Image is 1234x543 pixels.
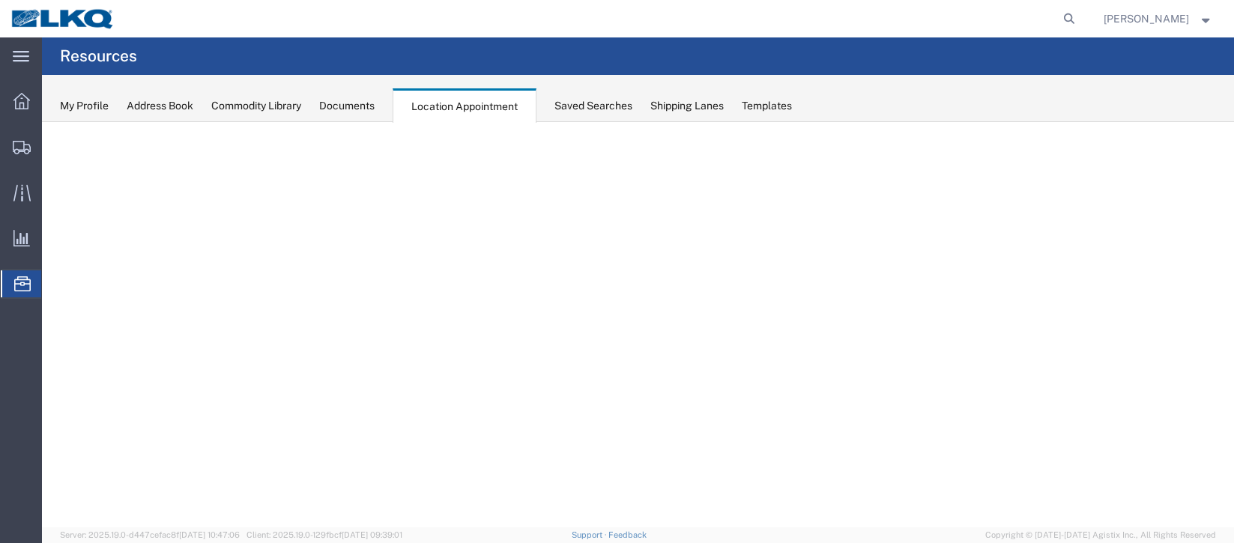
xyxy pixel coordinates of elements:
span: Christopher Sanchez [1104,10,1189,27]
span: [DATE] 10:47:06 [179,530,240,539]
a: Feedback [608,530,647,539]
span: Server: 2025.19.0-d447cefac8f [60,530,240,539]
div: Address Book [127,98,193,114]
div: My Profile [60,98,109,114]
div: Templates [742,98,792,114]
span: Client: 2025.19.0-129fbcf [247,530,402,539]
div: Commodity Library [211,98,301,114]
span: Copyright © [DATE]-[DATE] Agistix Inc., All Rights Reserved [985,529,1216,542]
span: [DATE] 09:39:01 [342,530,402,539]
button: [PERSON_NAME] [1103,10,1214,28]
img: logo [10,7,115,30]
h4: Resources [60,37,137,75]
div: Saved Searches [554,98,632,114]
div: Location Appointment [393,88,536,123]
a: Support [572,530,609,539]
iframe: FS Legacy Container [42,122,1234,527]
div: Shipping Lanes [650,98,724,114]
div: Documents [319,98,375,114]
